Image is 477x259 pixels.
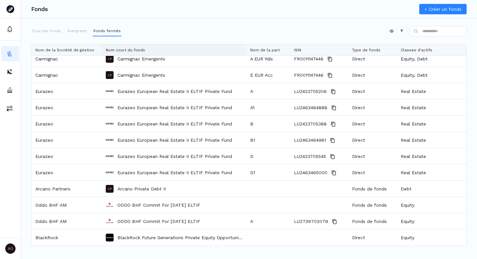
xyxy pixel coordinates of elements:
[31,67,102,83] div: Carmignac
[31,181,102,197] div: Arcano Partners
[330,169,338,177] button: Copy
[6,105,13,111] img: commissions
[246,116,290,132] div: B
[31,51,102,67] div: Carmignac
[401,48,432,52] span: Classes d'actifs
[246,164,290,180] div: D1
[348,132,397,148] div: Direct
[31,132,102,148] div: Eurazeo
[93,26,121,36] button: Fonds fermés
[106,234,114,241] img: BlackRock Future Generations Private Equity Opportunities ELTIF
[108,187,112,190] p: AP
[31,197,102,213] div: Oddo BHF AM
[246,99,290,115] div: A1
[106,152,114,160] img: Eurazeo European Real Estate II ELTIF Private Fund
[117,234,242,241] a: BlackRock Future Generations Private Equity Opportunities ELTIF
[294,51,324,67] span: FR0011147446
[31,213,102,229] div: Oddo BHF AM
[106,169,114,176] img: Eurazeo European Real Estate II ELTIF Private Fund
[329,120,337,128] button: Copy
[326,55,334,63] button: Copy
[35,48,94,52] span: Nom de la Société de gestion
[294,100,327,116] span: LU2463464888
[117,169,232,176] p: Eurazeo European Real Estate II ELTIF Private Fund
[348,83,397,99] div: Direct
[6,50,13,57] img: funds
[31,99,102,115] div: Eurazeo
[294,48,301,52] span: ISIN
[67,26,88,36] button: Evergreen
[348,197,397,213] div: Fonds de fonds
[106,104,114,111] img: Eurazeo European Real Estate II ELTIF Private Fund
[246,213,290,229] div: A
[5,243,16,254] span: AO
[93,28,121,34] p: Fonds fermés
[31,6,48,12] h3: Fonds
[117,88,232,95] a: Eurazeo European Real Estate II ELTIF Private Fund
[348,67,397,83] div: Direct
[348,51,397,67] div: Direct
[117,121,232,127] a: Eurazeo European Real Estate II ELTIF Private Fund
[6,87,13,93] img: asset-managers
[117,202,200,208] a: ODDO BHF Commit For [DATE] ELTIF
[31,26,62,36] button: Tous les fonds
[106,136,114,144] img: Eurazeo European Real Estate II ELTIF Private Fund
[117,104,232,111] a: Eurazeo European Real Estate II ELTIF Private Fund
[117,153,232,160] a: Eurazeo European Real Estate II ELTIF Private Fund
[31,164,102,180] div: Eurazeo
[1,64,19,80] button: distributors
[348,116,397,132] div: Direct
[348,213,397,229] div: Fonds de fonds
[348,99,397,115] div: Direct
[6,69,13,75] img: distributors
[108,57,112,60] p: CE
[117,218,200,225] a: ODDO BHF Commit For [DATE] ELTIF
[246,148,290,164] div: D
[106,120,114,128] img: Eurazeo European Real Estate II ELTIF Private Fund
[294,214,328,229] span: LU2739702079
[329,136,336,144] button: Copy
[31,83,102,99] div: Eurazeo
[330,104,338,112] button: Copy
[294,67,324,83] span: FR0011147446
[246,67,290,83] div: E EUR Acc
[331,218,338,226] button: Copy
[32,28,61,34] p: Tous les fonds
[246,132,290,148] div: B1
[117,72,165,78] p: Carmignac Emergents
[106,201,114,209] img: ODDO BHF Commit For Tomorrow ELTIF
[31,229,102,245] div: BlackRock
[106,217,114,225] img: ODDO BHF Commit For Tomorrow ELTIF
[31,148,102,164] div: Eurazeo
[1,46,19,61] button: funds
[326,71,334,79] button: Copy
[352,48,380,52] span: Type de fonds
[419,4,467,14] a: + Créer un fonds
[294,116,327,132] span: LU2423705388
[348,148,397,164] div: Direct
[348,164,397,180] div: Direct
[329,88,337,96] button: Copy
[117,186,166,192] a: Arcano Private Debt II
[67,28,87,34] p: Evergreen
[106,87,114,95] img: Eurazeo European Real Estate II ELTIF Private Fund
[294,84,327,99] span: LU2423705206
[117,56,165,62] a: Carmignac Emergents
[329,153,336,161] button: Copy
[117,137,232,143] a: Eurazeo European Real Estate II ELTIF Private Fund
[106,48,145,52] span: Nom court du fonds
[1,82,19,98] button: asset-managers
[1,100,19,116] a: commissions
